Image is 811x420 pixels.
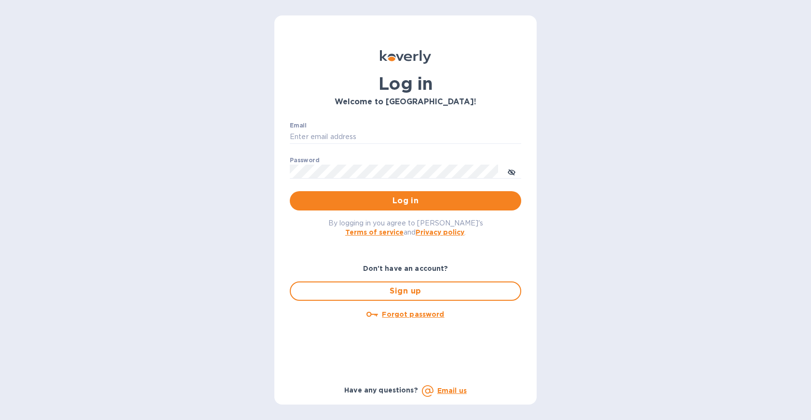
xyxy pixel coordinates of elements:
button: Log in [290,191,521,210]
label: Password [290,157,319,163]
img: Koverly [380,50,431,64]
a: Privacy policy [416,228,464,236]
label: Email [290,123,307,128]
b: Don't have an account? [363,265,448,272]
button: toggle password visibility [502,162,521,181]
span: Log in [297,195,514,207]
span: By logging in you agree to [PERSON_NAME]'s and . [328,219,483,236]
button: Sign up [290,281,521,301]
b: Have any questions? [344,386,418,394]
a: Terms of service [345,228,404,236]
h3: Welcome to [GEOGRAPHIC_DATA]! [290,98,521,107]
span: Sign up [298,285,513,297]
u: Forgot password [382,310,444,318]
input: Enter email address [290,130,521,144]
a: Email us [437,387,467,394]
h1: Log in [290,73,521,94]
